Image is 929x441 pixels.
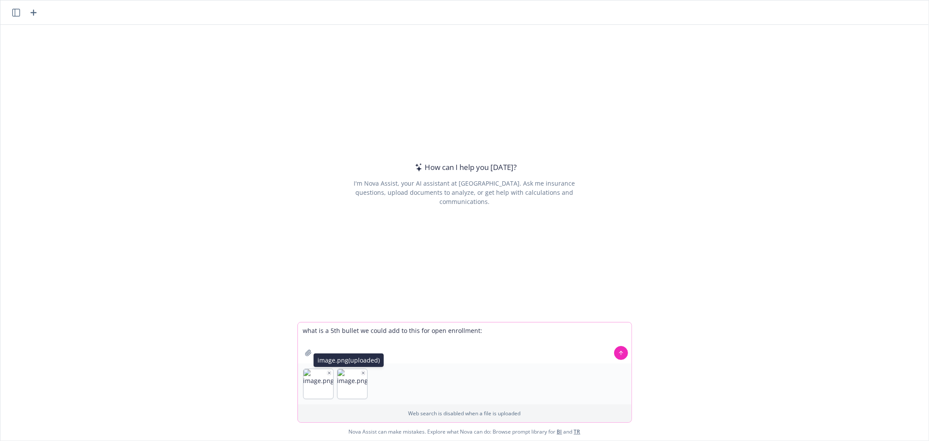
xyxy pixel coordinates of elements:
[412,162,517,173] div: How can I help you [DATE]?
[338,369,367,399] img: image.png
[303,410,626,417] p: Web search is disabled when a file is uploaded
[342,179,587,206] div: I'm Nova Assist, your AI assistant at [GEOGRAPHIC_DATA]. Ask me insurance questions, upload docum...
[298,322,632,363] textarea: what is a 5th bullet we could add to this for open enrollment:
[304,369,333,399] img: image.png
[557,428,562,435] a: BI
[574,428,581,435] a: TR
[4,423,925,441] span: Nova Assist can make mistakes. Explore what Nova can do: Browse prompt library for and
